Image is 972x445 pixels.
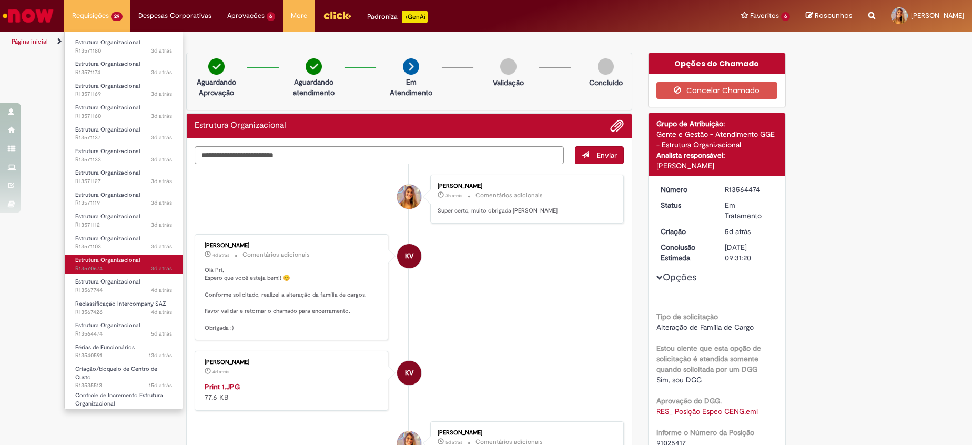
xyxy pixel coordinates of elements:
div: Analista responsável: [656,150,778,160]
small: Comentários adicionais [242,250,310,259]
span: 3d atrás [151,265,172,272]
span: Estrutura Organizacional [75,235,140,242]
a: Aberto R13564474 : Estrutura Organizacional [65,320,183,339]
p: Olá Pri, Espero que você esteja bem!! 😊 Conforme solicitado, realizei a alteração da família de c... [205,266,380,332]
time: 25/09/2025 13:27:14 [212,252,229,258]
p: Aguardando atendimento [288,77,339,98]
span: R13571119 [75,199,172,207]
time: 26/09/2025 15:21:50 [151,112,172,120]
span: R13570674 [75,265,172,273]
div: Padroniza [367,11,428,23]
span: R13540591 [75,351,172,360]
b: Informe o Número da Posição [656,428,754,437]
span: R13571133 [75,156,172,164]
span: KV [405,360,413,386]
span: R13571112 [75,221,172,229]
p: Em Atendimento [386,77,437,98]
div: Grupo de Atribuição: [656,118,778,129]
time: 28/03/2025 13:24:19 [133,408,172,416]
span: R13564474 [75,330,172,338]
span: Estrutura Organizacional [75,169,140,177]
span: 4d atrás [212,369,229,375]
span: Alteração de Família de Cargo [656,322,754,332]
div: Gente e Gestão - Atendimento GGE - Estrutura Organizacional [656,129,778,150]
a: Aberto R13571174 : Estrutura Organizacional [65,58,183,78]
a: Download de RES_ Posição Espec CENG.eml [656,407,758,416]
span: 3d atrás [151,199,172,207]
img: check-circle-green.png [208,58,225,75]
a: Aberto R13567744 : Estrutura Organizacional [65,276,183,296]
span: Enviar [596,150,617,160]
dt: Criação [653,226,717,237]
time: 26/09/2025 15:18:11 [151,134,172,141]
span: R13571160 [75,112,172,120]
a: Aberto R12866161 : Controle de Incremento Estrutura Organizacional [65,390,183,412]
div: Karine Vieira [397,244,421,268]
span: Estrutura Organizacional [75,82,140,90]
p: Concluído [589,77,623,88]
span: Rascunhos [815,11,853,21]
a: Aberto R13571180 : Estrutura Organizacional [65,37,183,56]
span: Requisições [72,11,109,21]
time: 24/09/2025 17:31:53 [725,227,751,236]
span: 5d atrás [151,330,172,338]
a: Aberto R13571169 : Estrutura Organizacional [65,80,183,100]
img: img-circle-grey.png [598,58,614,75]
span: 15d atrás [149,381,172,389]
div: [PERSON_NAME] [205,242,380,249]
span: 3d atrás [151,242,172,250]
time: 25/09/2025 13:27:00 [212,369,229,375]
time: 26/09/2025 15:25:02 [151,47,172,55]
span: 6 [781,12,790,21]
div: [PERSON_NAME] [438,183,613,189]
a: Print 1.JPG [205,382,240,391]
dt: Conclusão Estimada [653,242,717,263]
img: check-circle-green.png [306,58,322,75]
time: 29/09/2025 10:26:36 [445,193,462,199]
span: Estrutura Organizacional [75,38,140,46]
small: Comentários adicionais [475,191,543,200]
h2: Estrutura Organizacional Histórico de tíquete [195,121,286,130]
span: 4d atrás [212,252,229,258]
a: Aberto R13571160 : Estrutura Organizacional [65,102,183,122]
span: 13d atrás [149,351,172,359]
span: 3h atrás [445,193,462,199]
a: Aberto R13571112 : Estrutura Organizacional [65,211,183,230]
a: Aberto R13567426 : Reclassificação Intercompany SAZ [65,298,183,318]
a: Página inicial [12,37,48,46]
span: 3d atrás [151,90,172,98]
span: R12866161 [75,408,172,417]
span: R13571137 [75,134,172,142]
span: 3d atrás [151,47,172,55]
p: +GenAi [402,11,428,23]
span: R13571174 [75,68,172,77]
span: R13567426 [75,308,172,317]
span: KV [405,244,413,269]
div: [PERSON_NAME] [656,160,778,171]
div: Opções do Chamado [649,53,786,74]
span: Aprovações [227,11,265,21]
time: 26/09/2025 15:12:50 [151,242,172,250]
b: Estou ciente que esta opção de solicitação é atendida somente quando solicitada por um DGG [656,343,761,374]
span: 6 mês(es) atrás [133,408,172,416]
div: [PERSON_NAME] [438,430,613,436]
ul: Trilhas de página [8,32,640,52]
span: Criação/bloqueio de Centro de Custo [75,365,157,381]
button: Adicionar anexos [610,119,624,133]
a: Aberto R13571119 : Estrutura Organizacional [65,189,183,209]
span: 3d atrás [151,221,172,229]
span: 3d atrás [151,156,172,164]
span: 3d atrás [151,112,172,120]
time: 16/09/2025 16:03:25 [149,351,172,359]
time: 26/09/2025 15:17:14 [151,156,172,164]
span: Férias de Funcionários [75,343,135,351]
time: 25/09/2025 16:18:12 [151,286,172,294]
span: R13567744 [75,286,172,295]
span: R13535513 [75,381,172,390]
span: Favoritos [750,11,779,21]
img: img-circle-grey.png [500,58,517,75]
a: Aberto R13535513 : Criação/bloqueio de Centro de Custo [65,363,183,386]
p: Validação [493,77,524,88]
p: Super certo, muito obrigada [PERSON_NAME] [438,207,613,215]
span: Despesas Corporativas [138,11,211,21]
